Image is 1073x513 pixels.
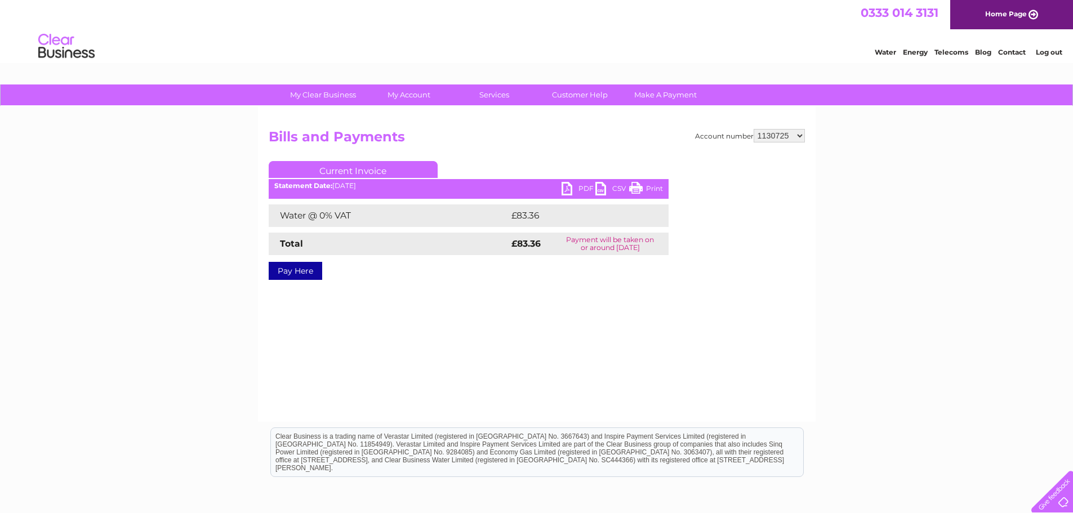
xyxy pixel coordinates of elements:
[861,6,938,20] a: 0333 014 3131
[629,182,663,198] a: Print
[271,6,803,55] div: Clear Business is a trading name of Verastar Limited (registered in [GEOGRAPHIC_DATA] No. 3667643...
[509,204,645,227] td: £83.36
[695,129,805,142] div: Account number
[362,84,455,105] a: My Account
[269,204,509,227] td: Water @ 0% VAT
[595,182,629,198] a: CSV
[619,84,712,105] a: Make A Payment
[274,181,332,190] b: Statement Date:
[269,262,322,280] a: Pay Here
[269,161,438,178] a: Current Invoice
[533,84,626,105] a: Customer Help
[448,84,541,105] a: Services
[562,182,595,198] a: PDF
[38,29,95,64] img: logo.png
[1036,48,1062,56] a: Log out
[934,48,968,56] a: Telecoms
[975,48,991,56] a: Blog
[552,233,669,255] td: Payment will be taken on or around [DATE]
[269,182,669,190] div: [DATE]
[269,129,805,150] h2: Bills and Payments
[903,48,928,56] a: Energy
[875,48,896,56] a: Water
[280,238,303,249] strong: Total
[511,238,541,249] strong: £83.36
[998,48,1026,56] a: Contact
[277,84,369,105] a: My Clear Business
